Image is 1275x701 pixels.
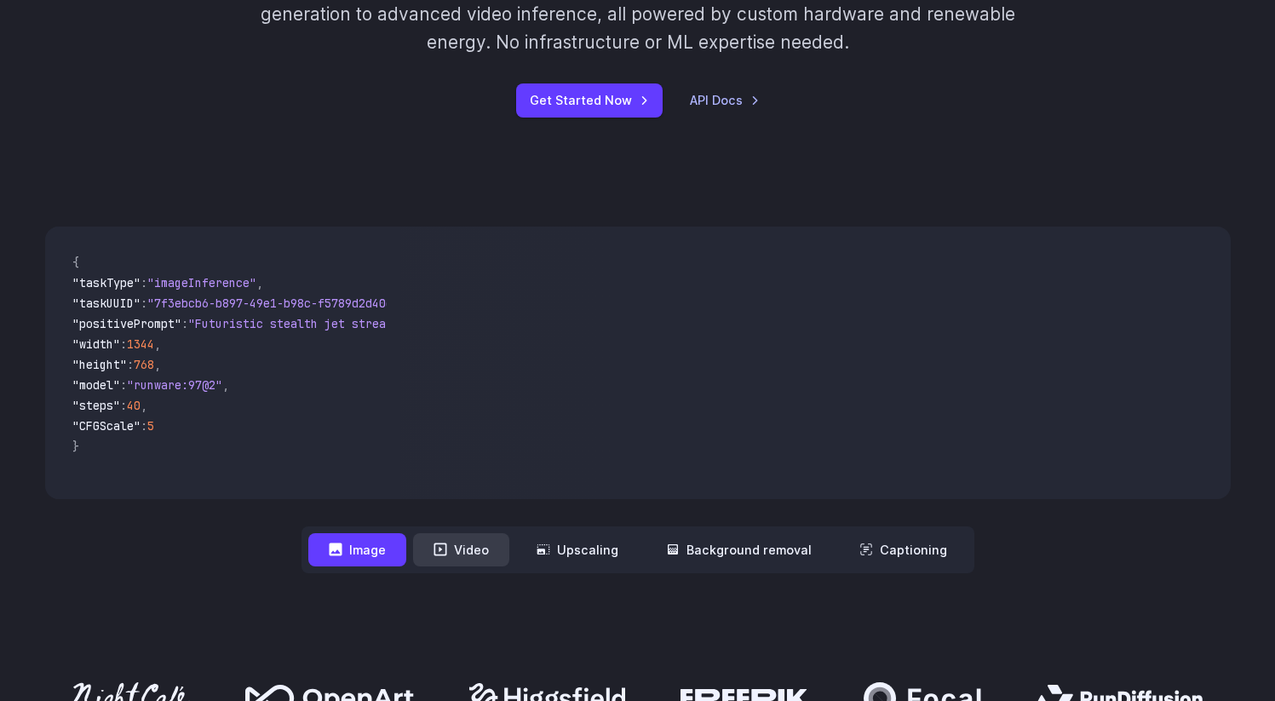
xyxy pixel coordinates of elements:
[72,255,79,270] span: {
[72,418,141,434] span: "CFGScale"
[120,398,127,413] span: :
[222,377,229,393] span: ,
[127,336,154,352] span: 1344
[256,275,263,290] span: ,
[72,357,127,372] span: "height"
[147,275,256,290] span: "imageInference"
[72,336,120,352] span: "width"
[72,377,120,393] span: "model"
[154,336,161,352] span: ,
[188,316,808,331] span: "Futuristic stealth jet streaking through a neon-lit cityscape with glowing purple exhaust"
[127,377,222,393] span: "runware:97@2"
[154,357,161,372] span: ,
[72,275,141,290] span: "taskType"
[141,275,147,290] span: :
[646,533,832,566] button: Background removal
[72,398,120,413] span: "steps"
[127,398,141,413] span: 40
[127,357,134,372] span: :
[72,316,181,331] span: "positivePrompt"
[72,439,79,454] span: }
[134,357,154,372] span: 768
[690,90,760,110] a: API Docs
[516,533,639,566] button: Upscaling
[839,533,968,566] button: Captioning
[120,377,127,393] span: :
[147,296,406,311] span: "7f3ebcb6-b897-49e1-b98c-f5789d2d40d7"
[141,296,147,311] span: :
[147,418,154,434] span: 5
[120,336,127,352] span: :
[516,83,663,117] a: Get Started Now
[308,533,406,566] button: Image
[141,398,147,413] span: ,
[181,316,188,331] span: :
[141,418,147,434] span: :
[413,533,509,566] button: Video
[72,296,141,311] span: "taskUUID"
